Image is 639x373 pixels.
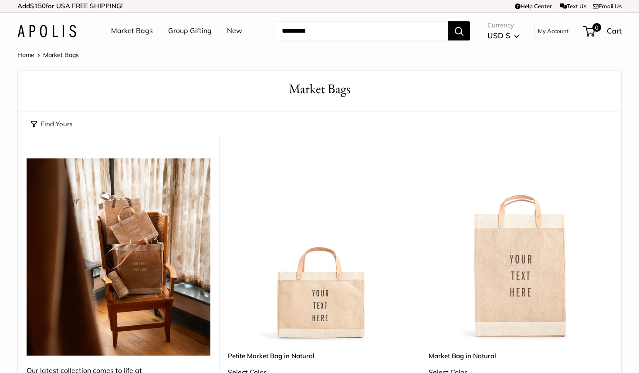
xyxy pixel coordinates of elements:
span: USD $ [487,31,510,40]
img: Market Bag in Natural [429,158,612,342]
h1: Market Bags [31,80,608,98]
a: Market Bag in Natural [429,351,612,361]
a: Petite Market Bag in Natural [228,351,412,361]
a: Text Us [560,3,586,10]
a: My Account [538,26,569,36]
input: Search... [275,21,448,40]
span: Market Bags [43,51,79,59]
span: $150 [30,2,46,10]
img: Our latest collection comes to life at UK's Estelle Manor, where winter mornings glow and the hol... [27,158,210,356]
img: Apolis [17,25,76,37]
a: Petite Market Bag in NaturalPetite Market Bag in Natural [228,158,412,342]
a: 0 Cart [584,24,622,38]
a: New [227,24,242,37]
button: USD $ [487,29,519,43]
a: Market Bag in NaturalMarket Bag in Natural [429,158,612,342]
a: Home [17,51,34,59]
a: Group Gifting [168,24,212,37]
nav: Breadcrumb [17,49,79,60]
a: Market Bags [111,24,153,37]
span: 0 [592,23,601,32]
a: Email Us [593,3,622,10]
a: Help Center [515,3,552,10]
span: Cart [607,26,622,35]
img: Petite Market Bag in Natural [228,158,412,342]
button: Find Yours [31,118,72,130]
span: Currency [487,19,519,31]
button: Search [448,21,470,40]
